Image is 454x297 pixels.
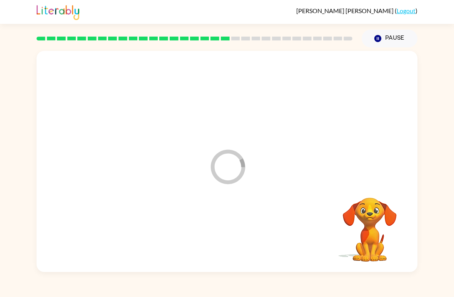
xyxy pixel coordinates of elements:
span: [PERSON_NAME] [PERSON_NAME] [296,7,395,14]
video: Your browser must support playing .mp4 files to use Literably. Please try using another browser. [331,186,408,263]
div: ( ) [296,7,417,14]
img: Literably [37,3,79,20]
a: Logout [397,7,416,14]
button: Pause [362,30,417,47]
